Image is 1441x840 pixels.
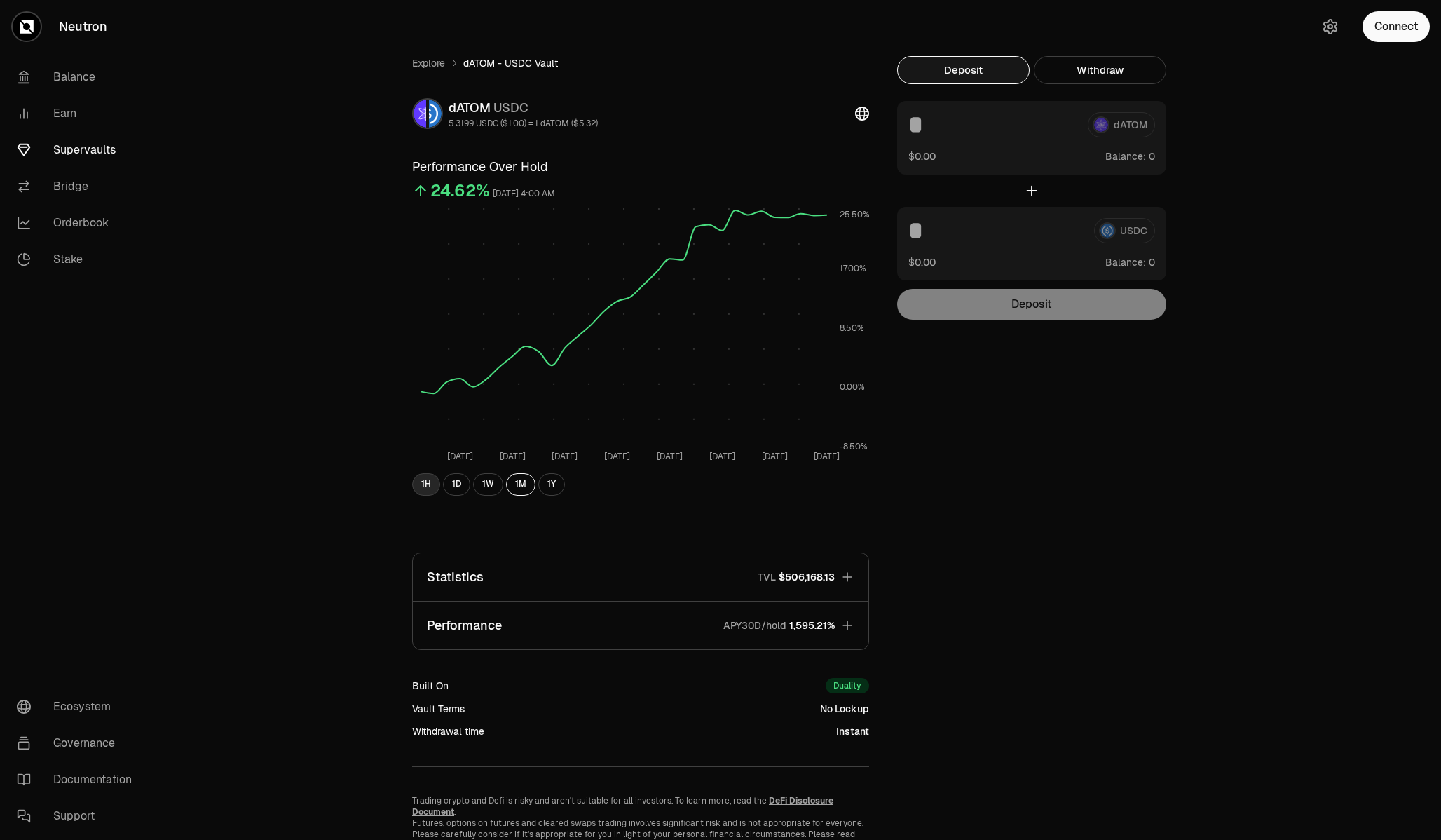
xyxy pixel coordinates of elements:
div: 24.62% [430,179,490,202]
button: StatisticsTVL$506,168.13 [413,553,868,601]
p: TVL [758,570,776,584]
a: Documentation [6,761,151,798]
button: Withdraw [1034,56,1166,84]
span: USDC [493,100,528,116]
div: No Lockup [820,702,869,716]
a: Ecosystem [6,689,151,725]
tspan: 0.00% [840,381,865,393]
div: Built On [412,679,449,693]
img: USDC Logo [429,100,442,128]
div: dATOM [449,98,598,118]
a: Bridge [6,168,151,205]
tspan: 17.00% [840,263,866,274]
a: Explore [412,56,445,70]
span: Balance: [1105,149,1146,163]
div: Duality [826,678,869,693]
a: DeFi Disclosure Document [412,795,833,818]
button: 1M [506,473,535,496]
tspan: [DATE] [814,451,840,462]
button: PerformanceAPY30D/hold1,595.21% [413,602,868,649]
button: $0.00 [908,255,936,269]
tspan: 8.50% [840,323,864,334]
img: dATOM Logo [414,100,426,128]
p: Performance [427,616,502,635]
tspan: [DATE] [552,451,578,462]
a: Supervaults [6,132,151,168]
tspan: 25.50% [840,209,870,220]
p: APY30D/hold [723,618,786,632]
a: Orderbook [6,205,151,241]
h3: Performance Over Hold [412,157,869,177]
p: Trading crypto and Defi is risky and aren't suitable for all investors. To learn more, read the . [412,795,869,818]
button: 1W [473,473,503,496]
tspan: [DATE] [657,451,683,462]
a: Stake [6,241,151,278]
tspan: [DATE] [762,451,788,462]
button: Deposit [897,56,1030,84]
button: Connect [1363,11,1430,42]
div: [DATE] 4:00 AM [493,186,555,202]
tspan: [DATE] [447,451,473,462]
div: Withdrawal time [412,724,484,738]
tspan: -8.50% [840,441,868,452]
tspan: [DATE] [500,451,526,462]
button: 1Y [538,473,565,496]
div: 5.3199 USDC ($1.00) = 1 dATOM ($5.32) [449,118,598,129]
span: Balance: [1105,255,1146,269]
a: Governance [6,725,151,761]
span: dATOM - USDC Vault [463,56,558,70]
a: Earn [6,95,151,132]
a: Balance [6,59,151,95]
span: 1,595.21% [789,618,835,632]
button: 1D [443,473,470,496]
button: 1H [412,473,440,496]
tspan: [DATE] [709,451,735,462]
div: Vault Terms [412,702,465,716]
tspan: [DATE] [604,451,630,462]
button: $0.00 [908,149,936,163]
p: Statistics [427,567,484,587]
span: $506,168.13 [779,570,835,584]
a: Support [6,798,151,834]
nav: breadcrumb [412,56,869,70]
div: Instant [836,724,869,738]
